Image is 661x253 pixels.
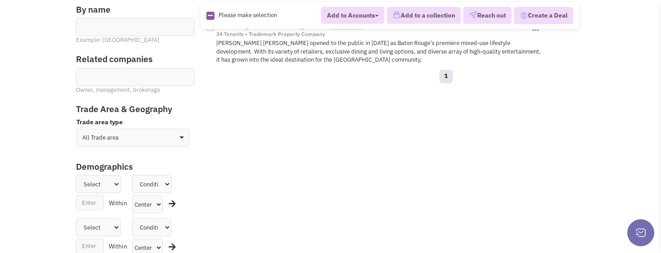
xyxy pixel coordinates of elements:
[393,11,401,19] img: icon-collection-lavender.png
[219,11,277,19] span: Please make selection
[216,39,545,64] p: [PERSON_NAME] [PERSON_NAME] opened to the public in [DATE] as Baton Rouge’s premiere mixed-use li...
[169,241,177,253] div: Search Nearby
[514,7,573,25] button: Create a Deal
[321,7,384,24] button: Add to Accounts
[76,117,189,126] label: Trade area type
[76,53,195,65] label: Related companies
[76,161,177,173] label: Demographics
[520,11,528,21] img: Deal-Dollar.png
[387,7,461,24] button: Add to a collection
[206,12,214,20] img: Rectangle.png
[76,4,195,16] label: By name
[216,31,530,38] div: 34 Tenants • Trademark Property Company
[76,36,159,44] span: Example: [GEOGRAPHIC_DATA]
[110,195,126,210] div: Within
[76,195,104,210] input: Enter value
[70,103,201,115] label: Trade Area & Geography
[439,70,453,83] a: 1
[469,11,477,19] img: VectorPaper_Plane.png
[463,7,512,24] button: Reach out
[169,198,177,210] div: Search Nearby
[76,86,160,94] span: Owner, management, brokerage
